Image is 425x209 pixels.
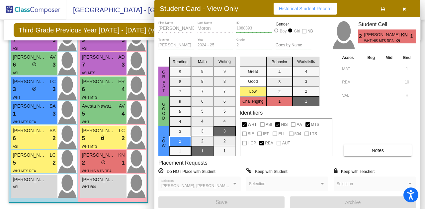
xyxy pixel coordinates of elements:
[13,127,46,134] span: [PERSON_NAME]-Ton [PERSON_NAME]
[248,139,256,147] span: HCP
[279,6,332,11] span: Historical Student Record
[82,145,97,148] span: WHT MTS
[122,85,125,94] span: 4
[82,110,85,118] span: 5
[215,199,227,205] span: Save
[372,148,384,153] span: Notes
[13,145,18,148] span: ASI
[82,152,115,159] span: [PERSON_NAME]
[158,196,285,208] button: Save
[13,185,18,189] span: ASI
[380,54,398,61] th: Mid
[122,110,125,118] span: 4
[198,43,233,48] input: year
[248,121,257,129] span: WHT
[263,130,269,138] span: IEP
[82,96,97,99] span: WHT MTS
[50,78,56,85] span: LC
[248,130,254,138] span: SIE
[342,64,360,74] input: assessment
[13,152,46,159] span: [PERSON_NAME]
[122,159,125,167] span: 1
[240,110,263,116] label: Identifiers
[13,120,36,124] span: WHT MTS REA
[290,196,416,208] button: Archive
[401,31,410,38] span: KN
[364,31,401,38] span: [PERSON_NAME]
[364,38,396,43] span: WHT HIS MTS REA
[82,61,85,69] span: 7
[276,21,311,27] mat-label: Gender
[122,61,125,69] span: 3
[266,121,272,129] span: ASI
[158,43,194,48] input: teacher
[32,86,37,91] span: do_not_disturb_alt
[32,62,37,67] span: do_not_disturb_alt
[13,103,46,110] span: [PERSON_NAME]
[311,121,319,129] span: MTS
[82,47,87,50] span: ASI
[342,90,360,100] input: assessment
[13,54,46,61] span: [PERSON_NAME]
[52,85,55,94] span: 3
[49,127,56,134] span: SA
[307,27,313,35] span: NB
[334,168,375,175] label: = Keep with Teacher:
[161,70,167,93] span: Great
[340,54,362,61] th: Asses
[342,77,360,87] input: assessment
[294,28,300,34] div: Girl
[13,78,46,85] span: [PERSON_NAME]
[50,152,56,159] span: LC
[295,130,301,138] span: 504
[100,135,105,140] span: lock
[82,176,115,183] span: [PERSON_NAME]
[358,32,364,40] span: 2
[13,61,16,69] span: 6
[82,185,96,189] span: WHT 504
[66,5,217,15] span: [GEOGRAPHIC_DATA] - [GEOGRAPHIC_DATA]
[158,160,208,166] label: Placement Requests
[398,54,416,61] th: End
[310,130,317,138] span: LTS
[52,110,55,118] span: 3
[122,134,125,143] span: 2
[13,47,18,50] span: ASI
[13,134,16,143] span: 6
[161,102,167,121] span: Good
[344,144,412,156] button: Notes
[265,139,273,147] span: REA
[52,61,55,69] span: 3
[362,54,380,61] th: Beg
[13,110,16,118] span: 1
[274,3,337,15] button: Historical Student Record
[118,54,125,61] span: AD
[410,32,416,40] span: 1
[49,103,56,110] span: SA
[118,78,125,85] span: ER
[119,103,125,110] span: AV
[236,43,272,48] input: grade
[52,134,55,143] span: 2
[14,23,188,37] span: Third Grade Previous Year [DATE] - [DATE] (View Only)
[280,28,287,34] div: Boy
[158,168,216,175] label: = Do NOT Place with Student:
[101,160,106,165] span: do_not_disturb_alt
[82,127,115,134] span: [PERSON_NAME]
[160,4,238,13] h3: Student Card - View Only
[118,152,125,159] span: KN
[13,96,21,99] span: WHT
[276,43,311,48] input: goes by name
[13,85,16,94] span: 3
[82,103,115,110] span: Avesta Nawaz
[282,139,290,147] span: AUT
[119,127,125,134] span: LC
[82,78,115,85] span: [PERSON_NAME]
[278,130,285,138] span: ELL
[236,26,272,31] input: Enter ID
[281,121,288,129] span: HIS
[82,85,85,94] span: 6
[82,120,90,124] span: WHT
[52,159,55,167] span: 2
[82,159,85,167] span: 2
